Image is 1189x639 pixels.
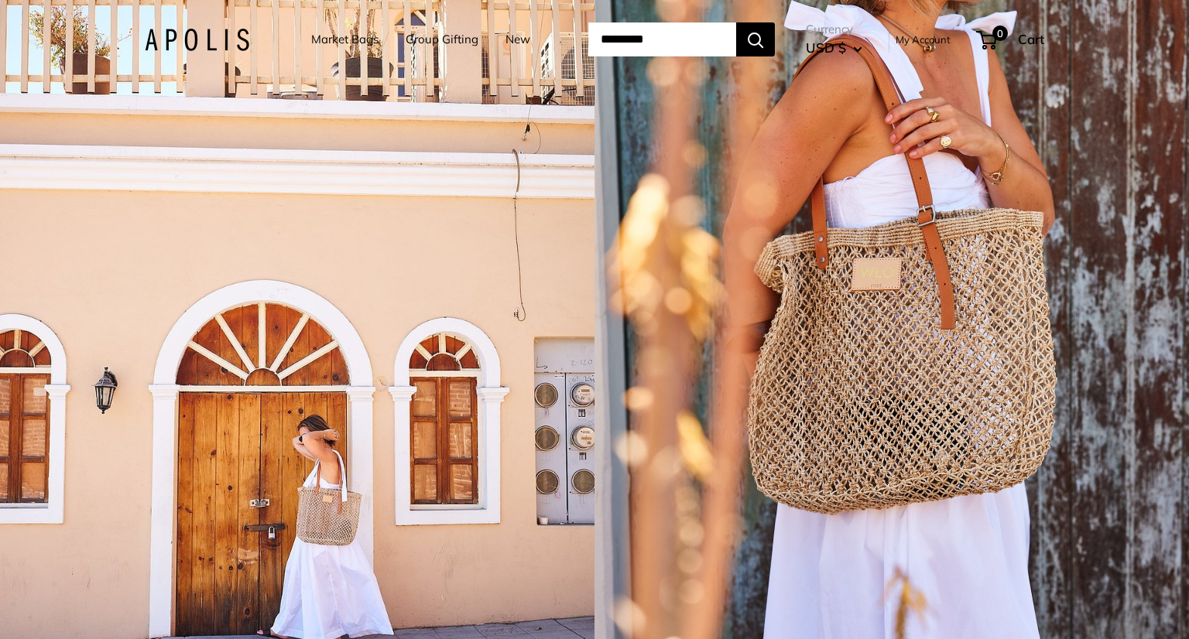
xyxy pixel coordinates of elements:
button: Search [736,22,775,56]
a: 0 Cart [978,27,1044,52]
span: Currency [806,19,862,40]
a: New [505,29,530,50]
iframe: Sign Up via Text for Offers [12,580,166,627]
img: Apolis [145,29,249,51]
a: My Account [896,30,951,49]
button: USD $ [806,36,862,60]
a: Group Gifting [406,29,478,50]
input: Search... [588,22,736,56]
a: Market Bags [311,29,379,50]
span: USD $ [806,39,846,56]
span: Cart [1018,31,1044,47]
span: 0 [992,26,1008,41]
